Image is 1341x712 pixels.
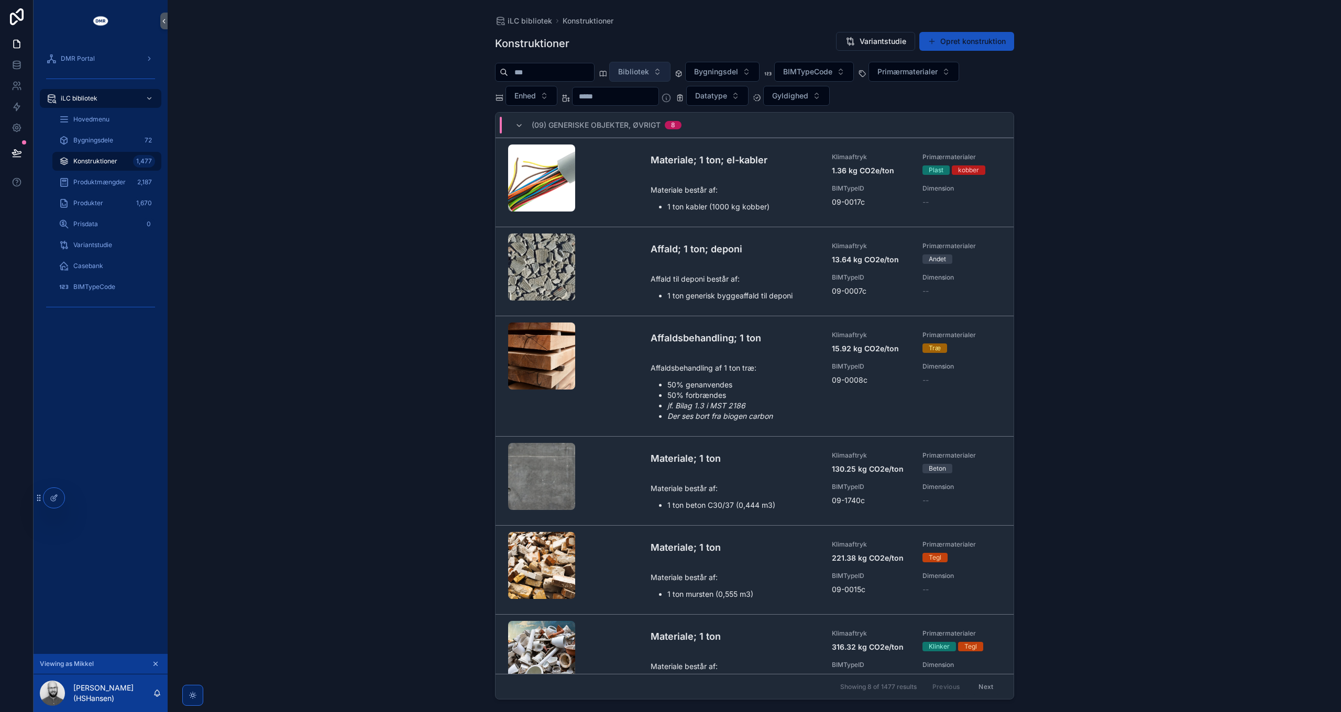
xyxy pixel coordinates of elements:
[695,91,727,101] span: Datatype
[832,166,894,175] strong: 1.36 kg CO2e/ton
[73,241,112,249] span: Variantstudie
[667,411,773,420] em: Der ses bort fra biogen carbon
[929,254,946,264] div: Andet
[52,236,161,254] a: Variantstudie
[651,661,820,672] p: Materiale består af:
[832,362,910,371] span: BIMTypeID
[73,262,103,270] span: Casebank
[61,94,97,103] span: iLC bibliotek
[496,138,1014,227] a: Materiale; 1 ton; el-kablerKlimaaftryk1.36 kg CO2e/tonPrimærmaterialerPlastkobberMateriale består...
[671,121,675,129] div: 8
[133,155,155,168] div: 1,477
[832,642,904,651] strong: 316.32 kg CO2e/ton
[73,178,126,186] span: Produktmængder
[964,642,977,651] div: Tegl
[61,54,95,63] span: DMR Portal
[832,584,910,595] span: 09-0015c
[508,233,575,301] div: tagplader-af-asbest-og-eternit-knuste-1.jpg
[52,152,161,171] a: Konstruktioner1,477
[929,464,946,473] div: Beton
[832,464,904,473] strong: 130.25 kg CO2e/ton
[929,165,943,175] div: Plast
[496,227,1014,316] a: Affald; 1 ton; deponiKlimaaftryk13.64 kg CO2e/tonPrimærmaterialerAndetAffald til deponi består af...
[832,197,910,207] span: 09-0017c
[496,316,1014,436] a: Affaldsbehandling; 1 tonKlimaaftryk15.92 kg CO2e/tonPrimærmaterialerTræAffaldsbehandling af 1 ton...
[651,184,820,195] p: Materiale består af:
[922,286,929,296] span: --
[52,110,161,129] a: Hovedmenu
[832,540,910,549] span: Klimaaftryk
[922,495,929,506] span: --
[919,32,1014,51] button: Opret konstruktion
[508,532,575,599] div: 70558&w=1460&h=808&r=cover&_filename=70558_Brugte%20mursten.jpg
[496,525,1014,614] a: Materiale; 1 tonKlimaaftryk221.38 kg CO2e/tonPrimærmaterialerTeglMateriale består af:1 ton murste...
[651,153,820,167] h4: Materiale; 1 ton; el-kabler
[832,344,899,353] strong: 15.92 kg CO2e/ton
[922,584,929,595] span: --
[618,66,649,77] span: Bibliotek
[694,66,738,77] span: Bygningsdel
[772,91,808,101] span: Gyldighed
[922,673,929,684] span: --
[52,131,161,150] a: Bygningsdele72
[496,436,1014,525] a: Materiale; 1 tonKlimaaftryk130.25 kg CO2e/tonPrimærmaterialerBetonMateriale består af:1 ton beton...
[922,197,929,207] span: --
[73,136,113,144] span: Bygningsdele
[832,184,910,193] span: BIMTypeID
[832,375,910,385] span: 09-0008c
[40,89,161,108] a: iLC bibliotek
[832,495,910,506] span: 09-1740c
[685,62,760,82] button: Select Button
[922,661,1001,669] span: Dimension
[532,120,661,130] span: (09) Generiske objekter, øvrigt
[667,589,820,599] li: 1 ton mursten (0,555 m3)
[508,621,575,688] div: sanitet-e1713168653381.jpg
[667,380,820,390] li: 50% genanvendes
[860,36,906,47] span: Variantstudie
[929,343,941,353] div: Træ
[832,242,910,250] span: Klimaaftryk
[508,443,575,510] div: beton.jpg
[667,401,745,410] em: jf. Bilag 1.3 i MST 2186
[922,362,1001,371] span: Dimension
[40,660,94,668] span: Viewing as Mikkel
[651,273,820,284] p: Affald til deponi består af:
[508,144,575,212] div: strammere-krav-til-kabler-paa-vej.jpeg
[922,572,1001,580] span: Dimension
[651,331,820,345] h4: Affaldsbehandling; 1 ton
[73,683,153,704] p: [PERSON_NAME] (HSHansen)
[508,322,575,390] div: Artikel_trae_haardheder-p.webp
[73,157,117,165] span: Konstruktioner
[922,629,1001,638] span: Primærmaterialer
[832,661,910,669] span: BIMTypeID
[832,273,910,282] span: BIMTypeID
[563,16,613,26] a: Konstruktioner
[763,86,830,106] button: Select Button
[922,184,1001,193] span: Dimension
[73,220,98,228] span: Prisdata
[73,115,109,124] span: Hovedmenu
[651,362,820,373] p: Affaldsbehandling af 1 ton træ:
[922,242,1001,250] span: Primærmaterialer
[832,673,910,684] span: 09-0012c
[667,291,820,301] li: 1 ton generisk byggeaffald til deponi
[142,218,155,230] div: 0
[836,32,915,51] button: Variantstudie
[52,215,161,233] a: Prisdata0
[922,375,929,385] span: --
[651,572,820,583] p: Materiale består af:
[922,153,1001,161] span: Primærmaterialer
[832,483,910,491] span: BIMTypeID
[52,194,161,213] a: Produkter1,670
[609,62,670,82] button: Select Button
[832,572,910,580] span: BIMTypeID
[877,66,938,77] span: Primærmaterialer
[922,331,1001,339] span: Primærmaterialer
[832,255,899,264] strong: 13.64 kg CO2e/ton
[52,277,161,296] a: BIMTypeCode
[832,153,910,161] span: Klimaaftryk
[651,242,820,256] h4: Affald; 1 ton; deponi
[667,500,820,510] li: 1 ton beton C30/37 (0,444 m3)
[832,286,910,296] span: 09-0007c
